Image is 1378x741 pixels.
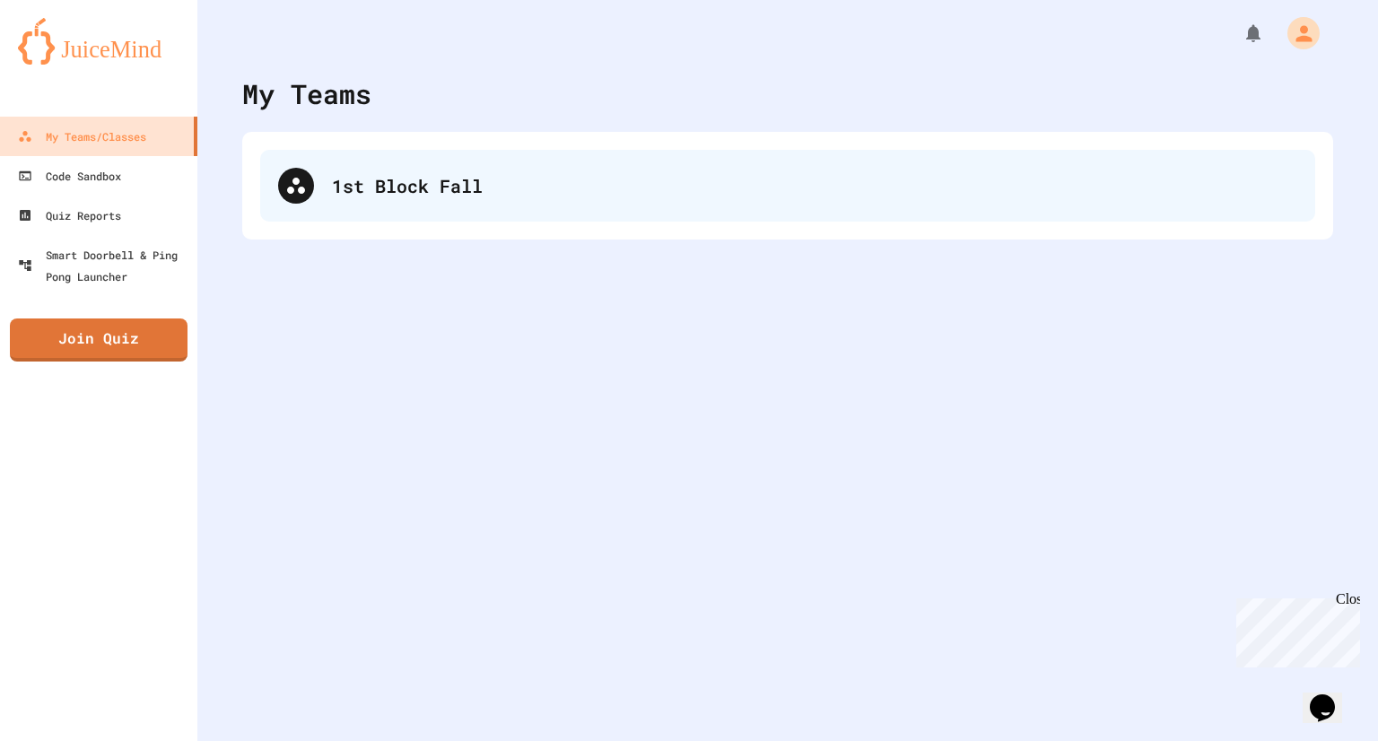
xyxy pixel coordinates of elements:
div: Smart Doorbell & Ping Pong Launcher [18,244,190,287]
div: My Teams [242,74,371,114]
iframe: chat widget [1303,669,1360,723]
div: 1st Block Fall [332,172,1297,199]
a: Join Quiz [10,318,188,362]
div: Quiz Reports [18,205,121,226]
div: 1st Block Fall [260,150,1315,222]
div: My Teams/Classes [18,126,146,147]
img: logo-orange.svg [18,18,179,65]
div: My Notifications [1209,18,1269,48]
div: My Account [1269,13,1324,54]
div: Code Sandbox [18,165,121,187]
iframe: chat widget [1229,591,1360,667]
div: Chat with us now!Close [7,7,124,114]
